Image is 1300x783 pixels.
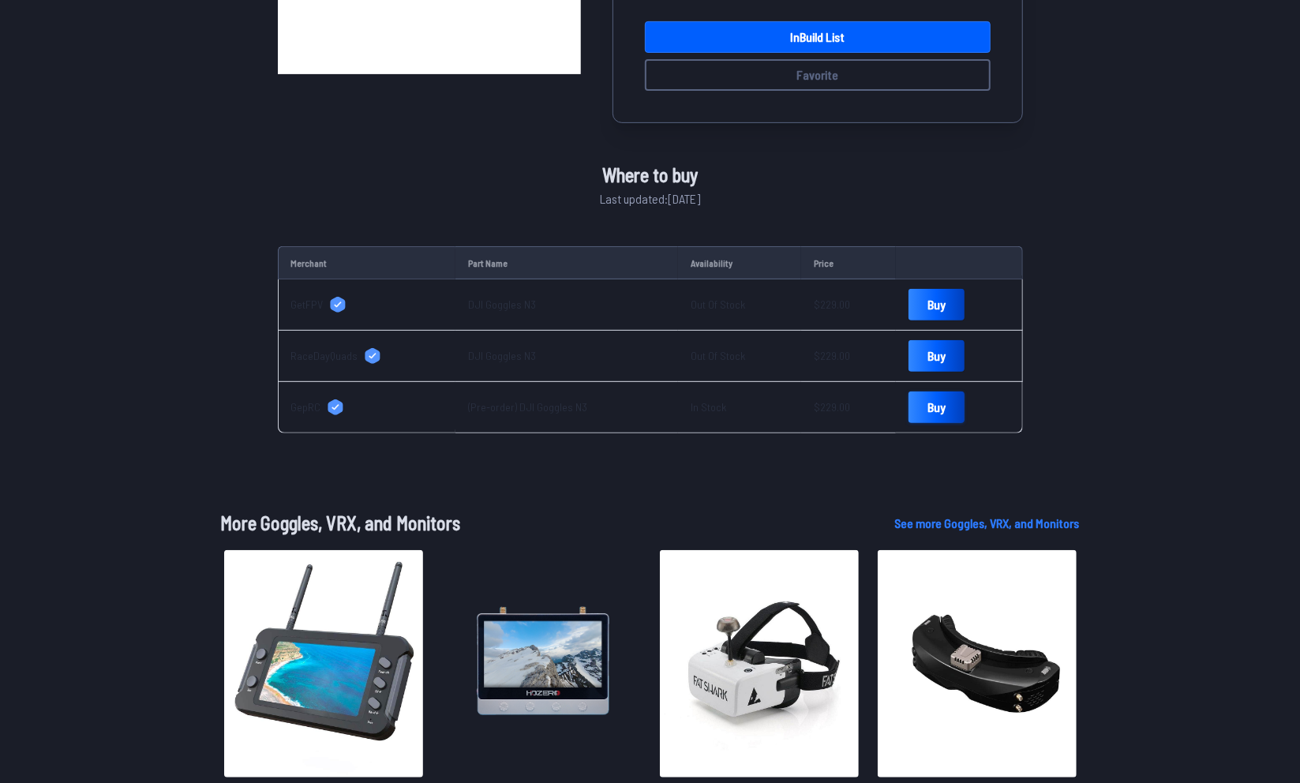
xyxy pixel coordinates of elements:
td: In Stock [678,382,801,433]
a: See more Goggles, VRX, and Monitors [895,514,1080,533]
a: GepRC [291,399,443,415]
td: Part Name [455,246,678,279]
span: RaceDayQuads [291,348,358,364]
a: (Pre-order) DJI Goggles N3 [468,400,587,414]
span: Last updated: [DATE] [600,189,700,208]
span: Where to buy [602,161,698,189]
img: image [878,550,1077,777]
a: Buy [909,340,965,372]
td: Out Of Stock [678,331,801,382]
h1: More Goggles, VRX, and Monitors [221,509,870,538]
button: Favorite [645,59,991,91]
td: Price [801,246,896,279]
a: RaceDayQuads [291,348,443,364]
td: $229.00 [801,382,896,433]
td: $229.00 [801,331,896,382]
a: Buy [909,391,965,423]
a: InBuild List [645,21,991,53]
a: Buy [909,289,965,320]
td: Merchant [278,246,455,279]
img: image [442,550,641,777]
a: DJI Goggles N3 [468,349,536,362]
td: Out Of Stock [678,279,801,331]
span: GetFPV [291,297,324,313]
a: DJI Goggles N3 [468,298,536,311]
img: image [224,550,423,777]
span: GepRC [291,399,321,415]
img: image [660,550,859,777]
a: GetFPV [291,297,443,313]
td: $229.00 [801,279,896,331]
td: Availability [678,246,801,279]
